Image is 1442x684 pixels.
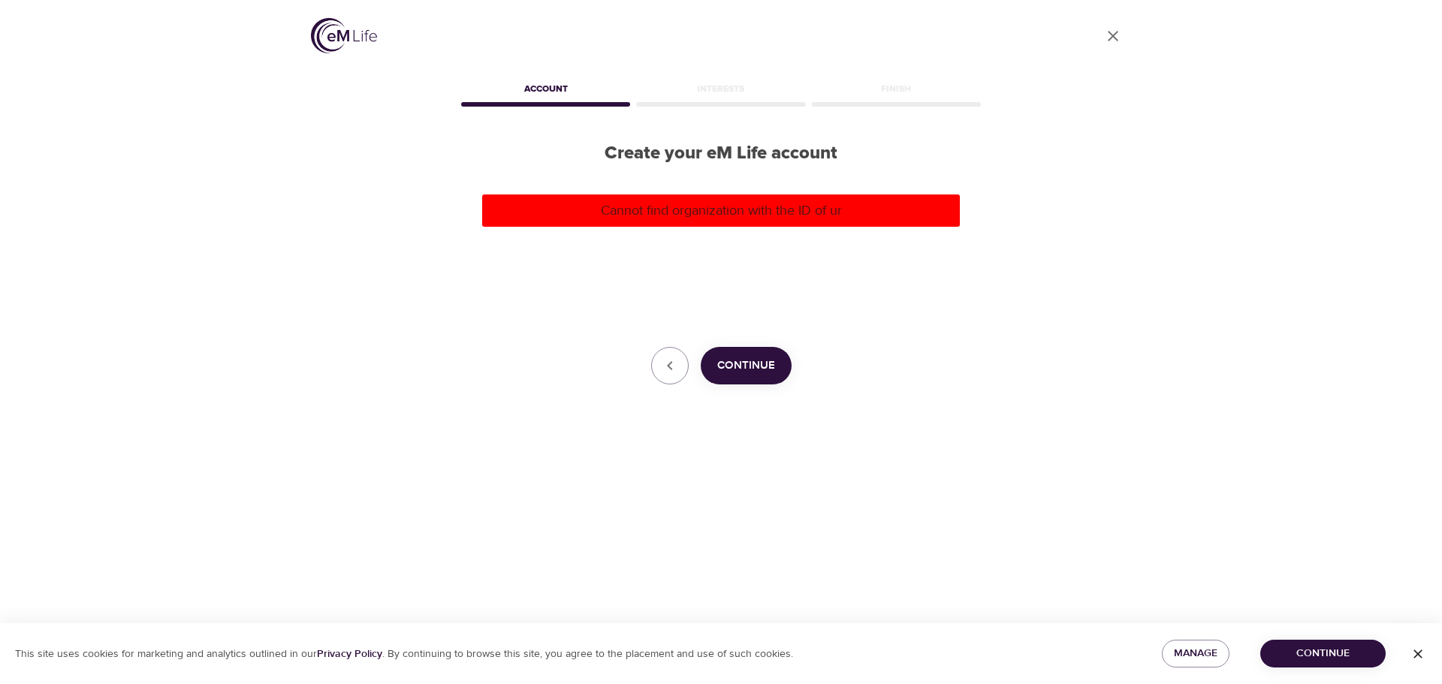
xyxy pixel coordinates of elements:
[488,200,954,221] p: Cannot find organization with the ID of ur
[458,143,984,164] h2: Create your eM Life account
[701,347,792,384] button: Continue
[1162,640,1229,667] button: Manage
[1095,18,1131,54] a: close
[1174,644,1217,663] span: Manage
[717,356,775,375] span: Continue
[311,18,377,53] img: logo
[317,647,382,661] a: Privacy Policy
[1260,640,1386,667] button: Continue
[1272,644,1374,663] span: Continue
